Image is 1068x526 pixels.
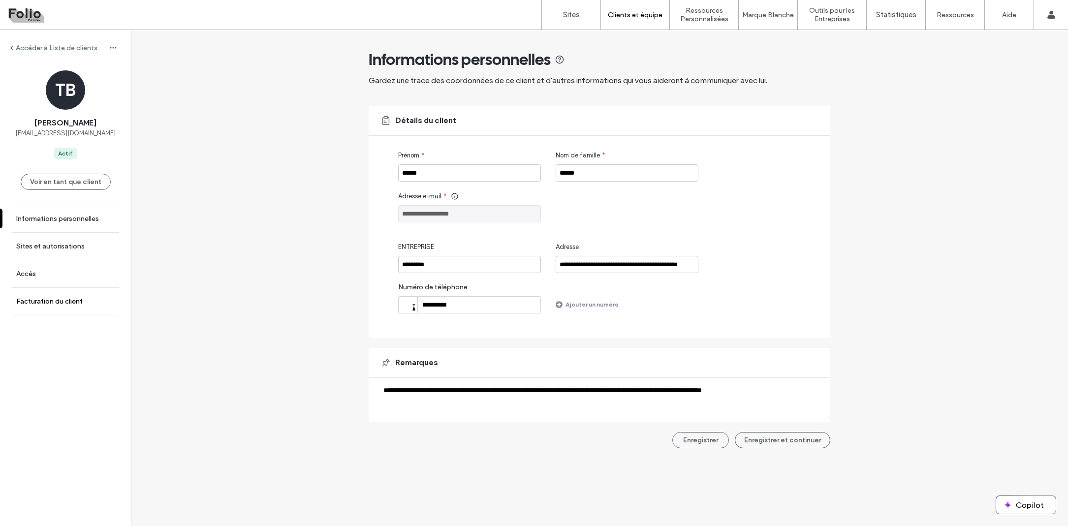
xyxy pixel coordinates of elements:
[565,296,619,313] label: Ajouter un numéro
[398,191,441,201] span: Adresse e-mail
[398,151,419,160] span: Prénom
[556,242,579,252] span: Adresse
[742,11,794,19] label: Marque Blanche
[556,151,600,160] span: Nom de famille
[556,164,698,182] input: Nom de famille
[58,149,73,158] div: Actif
[937,11,974,19] label: Ressources
[798,6,866,23] label: Outils pour les Entreprises
[556,256,698,273] input: Adresse
[876,10,916,19] label: Statistiques
[16,242,85,250] label: Sites et autorisations
[23,7,42,16] span: Aide
[996,496,1056,514] button: Copilot
[16,270,36,278] label: Accès
[21,174,111,190] button: Voir en tant que client
[563,10,580,19] label: Sites
[16,215,99,223] label: Informations personnelles
[670,6,738,23] label: Ressources Personnalisées
[16,297,83,306] label: Facturation du client
[369,50,551,69] span: Informations personnelles
[395,357,438,368] span: Remarques
[34,118,96,128] span: [PERSON_NAME]
[398,205,541,222] input: Adresse e-mail
[735,432,830,448] button: Enregistrer et continuer
[608,11,662,19] label: Clients et équipe
[395,115,456,126] span: Détails du client
[398,164,541,182] input: Prénom
[369,76,767,85] span: Gardez une trace des coordonnées de ce client et d'autres informations qui vous aideront à commun...
[15,128,116,138] span: [EMAIL_ADDRESS][DOMAIN_NAME]
[16,44,97,52] label: Accéder à Liste de clients
[398,283,541,296] label: Numéro de téléphone
[46,70,85,110] div: TB
[672,432,729,448] button: Enregistrer
[398,256,541,273] input: ENTREPRISE
[1002,11,1016,19] label: Aide
[398,242,434,252] span: ENTREPRISE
